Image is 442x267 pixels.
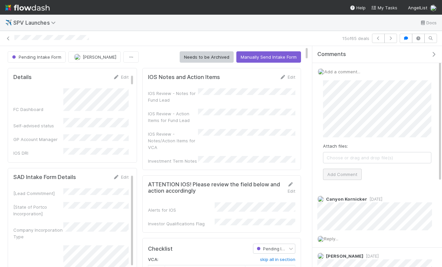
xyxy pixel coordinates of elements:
[420,19,437,27] a: Docs
[317,236,324,242] img: avatar_d1f4bd1b-0b26-4d9b-b8ad-69b413583d95.png
[148,207,215,213] div: Alerts for IOS
[236,51,301,63] button: Manually Send Intake Form
[363,254,379,259] span: [DATE]
[148,257,158,262] h6: VCA:
[255,246,304,251] span: Pending Intake Form
[430,5,437,11] img: avatar_d1f4bd1b-0b26-4d9b-b8ad-69b413583d95.png
[113,74,129,80] a: Edit
[148,246,173,252] h5: Checklist
[260,257,295,262] h6: skip all in section
[326,196,367,202] span: Canyon Kornicker
[148,74,220,81] h5: IOS Notes and Action Items
[280,74,295,80] a: Edit
[83,54,116,60] span: [PERSON_NAME]
[260,257,295,265] a: skip all in section
[74,54,81,60] img: avatar_b0da76e8-8e9d-47e0-9b3e-1b93abf6f697.png
[13,174,76,181] h5: SAD Intake Form Details
[148,90,198,103] div: IOS Review - Notes for Fund Lead
[317,51,346,58] span: Comments
[342,35,369,42] span: 15 of 65 deals
[287,182,295,194] a: Edit
[317,253,324,259] img: avatar_b0da76e8-8e9d-47e0-9b3e-1b93abf6f697.png
[408,5,427,10] span: AngelList
[148,158,198,164] div: Investment Term Notes
[148,131,198,151] div: IOS Review - Notes/Action Items for VCA
[5,2,50,13] img: logo-inverted-e16ddd16eac7371096b0.svg
[13,150,63,156] div: IOS DRI
[317,196,324,202] img: avatar_d1f4bd1b-0b26-4d9b-b8ad-69b413583d95.png
[13,227,63,240] div: Company Incorporation Type
[180,51,234,63] button: Needs to be Archived
[323,152,431,163] span: Choose or drag and drop file(s)
[350,4,366,11] div: Help
[13,190,63,197] div: [Lead Commitment]
[113,174,129,180] a: Edit
[323,169,362,180] button: Add Comment
[371,4,397,11] a: My Tasks
[148,110,198,124] div: IOS Review - Action Items for Fund Lead
[13,19,59,26] span: SPV Launches
[326,253,363,259] span: [PERSON_NAME]
[13,136,63,143] div: GP Account Manager
[148,220,215,227] div: Investor Qualifications Flag
[318,68,324,75] img: avatar_d1f4bd1b-0b26-4d9b-b8ad-69b413583d95.png
[367,197,382,202] span: [DATE]
[371,5,397,10] span: My Tasks
[324,236,338,241] span: Reply...
[323,143,348,149] label: Attach files:
[148,181,284,194] h5: ATTENTION IOS! Please review the field below and action accordingly
[324,69,360,74] span: Add a comment...
[13,122,63,129] div: Self-advised status
[68,51,121,63] button: [PERSON_NAME]
[13,74,32,81] h5: Details
[13,204,63,217] div: [State of Portco Incorporation]
[13,106,63,113] div: FC Dashboard
[5,20,12,25] span: ✈️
